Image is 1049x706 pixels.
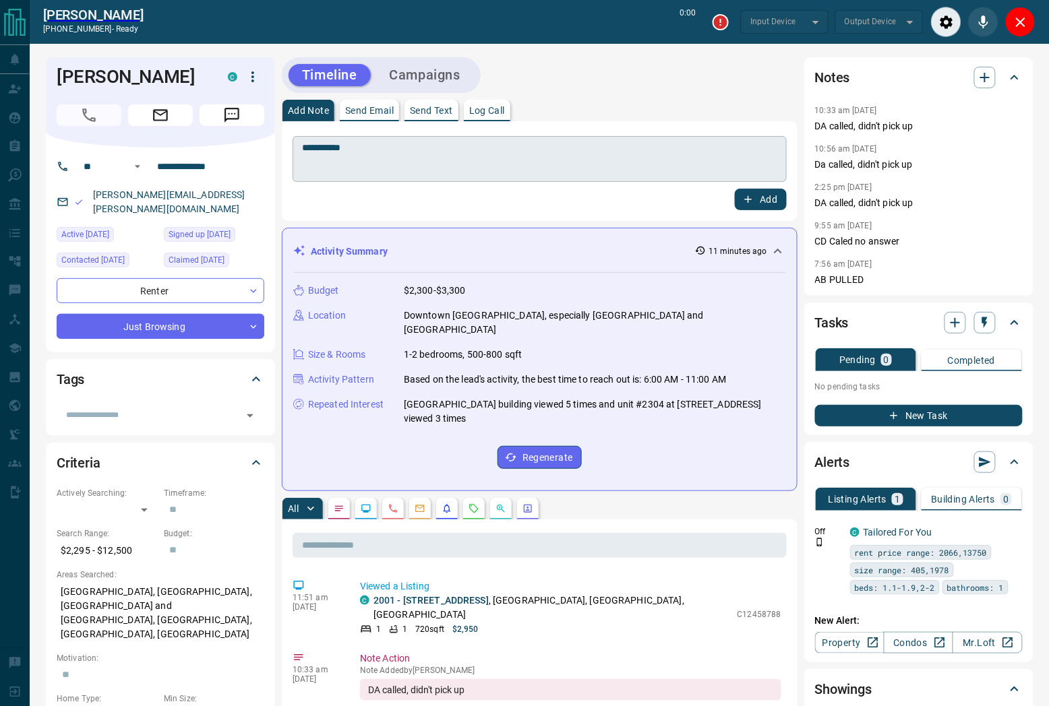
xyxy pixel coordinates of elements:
[402,623,407,635] p: 1
[311,245,388,259] p: Activity Summary
[169,228,231,241] span: Signed up [DATE]
[57,368,84,390] h2: Tags
[738,608,781,620] p: C12458788
[404,348,522,362] p: 1-2 bedrooms, 500-800 sqft
[815,632,885,653] a: Property
[415,623,444,635] p: 720 sqft
[815,525,842,538] p: Off
[815,678,872,700] h2: Showings
[815,312,849,333] h2: Tasks
[1005,7,1036,37] div: Close
[43,7,144,23] h2: [PERSON_NAME]
[293,665,340,674] p: 10:33 am
[129,158,146,174] button: Open
[360,596,369,605] div: condos.ca
[452,623,479,635] p: $2,950
[293,602,340,612] p: [DATE]
[360,579,781,593] p: Viewed a Listing
[200,104,264,126] span: Message
[884,355,889,364] p: 0
[74,197,84,207] svg: Email Valid
[360,679,781,701] div: DA called, didn't pick up
[522,503,533,514] svg: Agent Actions
[947,581,1004,594] span: bathrooms: 1
[404,397,786,426] p: [GEOGRAPHIC_DATA] building viewed 5 times and unit #2304 at [STREET_ADDRESS] viewed 3 times
[373,593,731,622] p: , [GEOGRAPHIC_DATA], [GEOGRAPHIC_DATA], [GEOGRAPHIC_DATA]
[855,581,935,594] span: beds: 1.1-1.9,2-2
[57,569,264,581] p: Areas Searched:
[293,674,340,684] p: [DATE]
[164,487,264,499] p: Timeframe:
[376,623,381,635] p: 1
[308,397,384,412] p: Repeated Interest
[815,67,850,88] h2: Notes
[360,651,781,666] p: Note Action
[948,356,996,365] p: Completed
[735,189,786,210] button: Add
[308,373,374,387] p: Activity Pattern
[373,595,489,606] a: 2001 - [STREET_ADDRESS]
[931,494,995,504] p: Building Alerts
[164,527,264,540] p: Budget:
[334,503,344,514] svg: Notes
[815,451,850,473] h2: Alerts
[931,7,961,37] div: Audio Settings
[815,61,1023,94] div: Notes
[815,377,1023,397] p: No pending tasks
[164,253,264,271] div: Fri Sep 19 2025
[61,253,125,267] span: Contacted [DATE]
[241,406,260,425] button: Open
[496,503,506,514] svg: Opportunities
[839,355,876,364] p: Pending
[376,64,474,86] button: Campaigns
[57,66,208,88] h1: [PERSON_NAME]
[815,673,1023,705] div: Showings
[404,284,466,298] p: $2,300-$3,300
[404,309,786,337] p: Downtown [GEOGRAPHIC_DATA], especially [GEOGRAPHIC_DATA] and [GEOGRAPHIC_DATA]
[57,314,264,339] div: Just Browsing
[308,309,346,323] p: Location
[293,593,340,602] p: 11:51 am
[815,144,877,154] p: 10:56 am [DATE]
[815,538,825,547] svg: Push Notification Only
[169,253,224,267] span: Claimed [DATE]
[57,527,157,540] p: Search Range:
[855,546,987,559] span: rent price range: 2066,13750
[884,632,953,653] a: Condos
[128,104,193,126] span: Email
[116,24,139,34] span: ready
[361,503,371,514] svg: Lead Browsing Activity
[57,227,157,246] div: Sun Oct 12 2025
[1003,494,1009,504] p: 0
[815,259,872,269] p: 7:56 am [DATE]
[57,581,264,645] p: [GEOGRAPHIC_DATA], [GEOGRAPHIC_DATA], [GEOGRAPHIC_DATA] and [GEOGRAPHIC_DATA], [GEOGRAPHIC_DATA],...
[815,405,1023,426] button: New Task
[289,64,371,86] button: Timeline
[93,189,245,214] a: [PERSON_NAME][EMAIL_ADDRESS][PERSON_NAME][DOMAIN_NAME]
[228,72,237,82] div: condos.ca
[61,228,109,241] span: Active [DATE]
[815,183,872,192] p: 2:25 pm [DATE]
[815,221,872,230] p: 9:55 am [DATE]
[815,119,1023,133] p: DA called, didn't pick up
[829,494,887,504] p: Listing Alerts
[57,452,100,474] h2: Criteria
[288,504,299,513] p: All
[815,196,1023,210] p: DA called, didn't pick up
[288,106,329,115] p: Add Note
[57,540,157,562] p: $2,295 - $12,500
[815,307,1023,339] div: Tasks
[469,106,505,115] p: Log Call
[57,487,157,499] p: Actively Searching:
[43,23,144,35] p: [PHONE_NUMBER] -
[57,652,264,664] p: Motivation:
[57,253,157,271] div: Thu Oct 09 2025
[410,106,453,115] p: Send Text
[345,106,394,115] p: Send Email
[815,273,1023,287] p: AB PULLED
[164,227,264,246] div: Fri Sep 19 2025
[415,503,425,514] svg: Emails
[815,106,877,115] p: 10:33 am [DATE]
[57,693,157,705] p: Home Type:
[164,693,264,705] p: Min Size:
